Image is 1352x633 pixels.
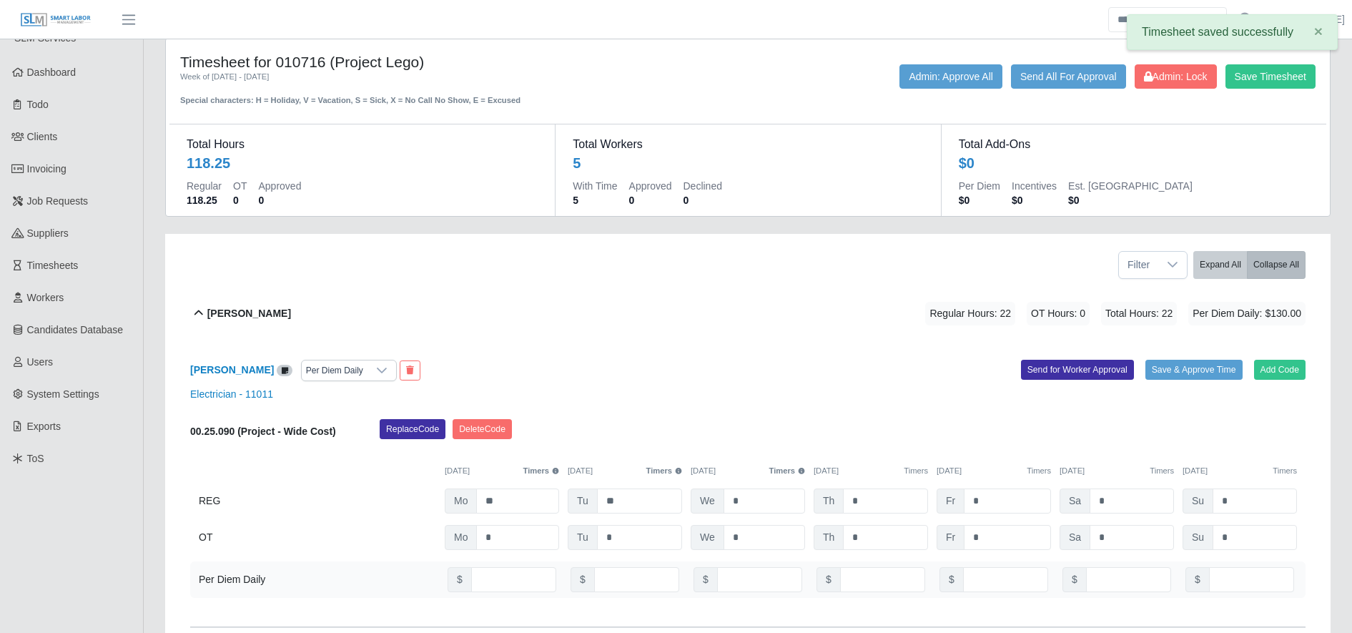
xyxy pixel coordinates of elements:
[937,489,964,514] span: Fr
[180,71,641,83] div: Week of [DATE] - [DATE]
[445,525,477,550] span: Mo
[629,193,672,207] dd: 0
[573,153,581,173] div: 5
[1188,302,1306,325] span: Per Diem Daily: $130.00
[899,64,1002,89] button: Admin: Approve All
[1068,179,1193,193] dt: Est. [GEOGRAPHIC_DATA]
[27,388,99,400] span: System Settings
[1021,360,1134,380] button: Send for Worker Approval
[207,306,291,321] b: [PERSON_NAME]
[380,419,445,439] button: ReplaceCode
[400,360,420,381] button: End Worker & Remove from the Timesheet
[1060,465,1174,477] div: [DATE]
[904,465,928,477] button: Timers
[568,489,598,514] span: Tu
[646,465,683,477] button: Timers
[816,567,841,592] span: $
[691,525,724,550] span: We
[233,179,247,193] dt: OT
[277,364,292,376] a: View/Edit Notes
[187,193,222,207] dd: 118.25
[258,179,301,193] dt: Approved
[1012,179,1057,193] dt: Incentives
[1225,64,1316,89] button: Save Timesheet
[27,131,58,142] span: Clients
[937,465,1051,477] div: [DATE]
[27,99,49,110] span: Todo
[187,153,230,173] div: 118.25
[1314,23,1323,39] span: ×
[694,567,718,592] span: $
[568,525,598,550] span: Tu
[190,285,1306,343] button: [PERSON_NAME] Regular Hours: 22 OT Hours: 0 Total Hours: 22 Per Diem Daily: $130.00
[1145,360,1243,380] button: Save & Approve Time
[814,465,928,477] div: [DATE]
[691,465,805,477] div: [DATE]
[1108,7,1227,32] input: Search
[1185,567,1210,592] span: $
[180,53,641,71] h4: Timesheet for 010716 (Project Lego)
[27,67,77,78] span: Dashboard
[939,567,964,592] span: $
[20,12,92,28] img: SLM Logo
[1183,465,1297,477] div: [DATE]
[1193,251,1248,279] button: Expand All
[571,567,595,592] span: $
[1193,251,1306,279] div: bulk actions
[937,525,964,550] span: Fr
[199,572,265,587] div: Per Diem Daily
[1012,193,1057,207] dd: $0
[27,324,124,335] span: Candidates Database
[1183,489,1213,514] span: Su
[684,179,722,193] dt: Declined
[190,364,274,376] a: [PERSON_NAME]
[1101,302,1177,325] span: Total Hours: 22
[27,421,61,432] span: Exports
[573,193,617,207] dd: 5
[814,489,844,514] span: Th
[1263,12,1345,27] a: [PERSON_NAME]
[1135,64,1217,89] button: Admin: Lock
[1027,302,1090,325] span: OT Hours: 0
[959,179,1000,193] dt: Per Diem
[27,292,64,303] span: Workers
[568,465,682,477] div: [DATE]
[814,525,844,550] span: Th
[27,195,89,207] span: Job Requests
[448,567,472,592] span: $
[187,136,538,153] dt: Total Hours
[1027,465,1051,477] button: Timers
[1273,465,1297,477] button: Timers
[1150,465,1174,477] button: Timers
[27,453,44,464] span: ToS
[925,302,1015,325] span: Regular Hours: 22
[1144,71,1208,82] span: Admin: Lock
[445,489,477,514] span: Mo
[199,525,436,550] div: OT
[1060,525,1090,550] span: Sa
[187,179,222,193] dt: Regular
[523,465,560,477] button: Timers
[1060,489,1090,514] span: Sa
[959,136,1309,153] dt: Total Add-Ons
[27,227,69,239] span: Suppliers
[1127,14,1338,50] div: Timesheet saved successfully
[27,163,66,175] span: Invoicing
[573,136,923,153] dt: Total Workers
[1247,251,1306,279] button: Collapse All
[629,179,672,193] dt: Approved
[180,83,641,107] div: Special characters: H = Holiday, V = Vacation, S = Sick, X = No Call No Show, E = Excused
[27,260,79,271] span: Timesheets
[302,360,367,381] div: Per Diem Daily
[27,356,54,368] span: Users
[445,465,559,477] div: [DATE]
[1062,567,1087,592] span: $
[1011,64,1126,89] button: Send All For Approval
[233,193,247,207] dd: 0
[573,179,617,193] dt: With Time
[959,153,974,173] div: $0
[1068,193,1193,207] dd: $0
[959,193,1000,207] dd: $0
[453,419,512,439] button: DeleteCode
